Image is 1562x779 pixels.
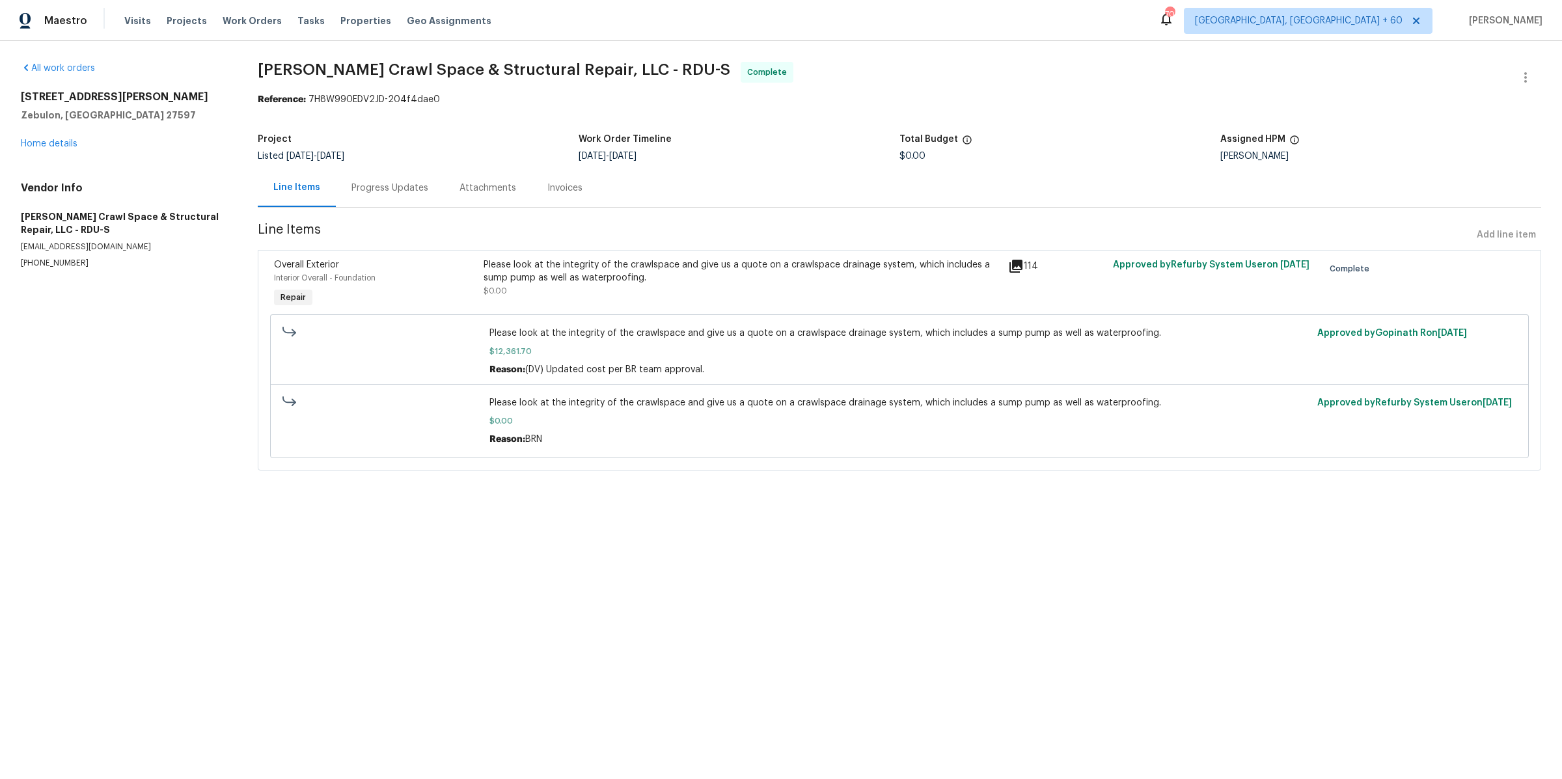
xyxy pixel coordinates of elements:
[21,210,226,236] h5: [PERSON_NAME] Crawl Space & Structural Repair, LLC - RDU-S
[258,223,1472,247] span: Line Items
[286,152,314,161] span: [DATE]
[258,135,292,144] h5: Project
[21,64,95,73] a: All work orders
[21,182,226,195] h4: Vendor Info
[274,260,339,269] span: Overall Exterior
[747,66,792,79] span: Complete
[459,182,516,195] div: Attachments
[407,14,491,27] span: Geo Assignments
[317,152,344,161] span: [DATE]
[21,241,226,253] p: [EMAIL_ADDRESS][DOMAIN_NAME]
[21,258,226,269] p: [PHONE_NUMBER]
[274,274,376,282] span: Interior Overall - Foundation
[351,182,428,195] div: Progress Updates
[44,14,87,27] span: Maestro
[340,14,391,27] span: Properties
[489,327,1309,340] span: Please look at the integrity of the crawlspace and give us a quote on a crawlspace drainage syste...
[275,291,311,304] span: Repair
[1008,258,1105,274] div: 114
[1464,14,1542,27] span: [PERSON_NAME]
[1483,398,1512,407] span: [DATE]
[609,152,637,161] span: [DATE]
[489,365,525,374] span: Reason:
[489,435,525,444] span: Reason:
[1220,135,1285,144] h5: Assigned HPM
[484,258,1000,284] div: Please look at the integrity of the crawlspace and give us a quote on a crawlspace drainage syste...
[124,14,151,27] span: Visits
[1289,135,1300,152] span: The hpm assigned to this work order.
[547,182,582,195] div: Invoices
[21,90,226,103] h2: [STREET_ADDRESS][PERSON_NAME]
[579,152,637,161] span: -
[21,139,77,148] a: Home details
[525,365,704,374] span: (DV) Updated cost per BR team approval.
[1165,8,1174,21] div: 705
[1317,398,1512,407] span: Approved by Refurby System User on
[899,135,958,144] h5: Total Budget
[223,14,282,27] span: Work Orders
[1330,262,1375,275] span: Complete
[258,93,1541,106] div: 7H8W990EDV2JD-204f4dae0
[525,435,542,444] span: BRN
[1280,260,1309,269] span: [DATE]
[1195,14,1403,27] span: [GEOGRAPHIC_DATA], [GEOGRAPHIC_DATA] + 60
[484,287,507,295] span: $0.00
[579,135,672,144] h5: Work Order Timeline
[258,62,730,77] span: [PERSON_NAME] Crawl Space & Structural Repair, LLC - RDU-S
[489,415,1309,428] span: $0.00
[489,396,1309,409] span: Please look at the integrity of the crawlspace and give us a quote on a crawlspace drainage syste...
[167,14,207,27] span: Projects
[21,109,226,122] h5: Zebulon, [GEOGRAPHIC_DATA] 27597
[899,152,925,161] span: $0.00
[1113,260,1309,269] span: Approved by Refurby System User on
[579,152,606,161] span: [DATE]
[297,16,325,25] span: Tasks
[489,345,1309,358] span: $12,361.70
[273,181,320,194] div: Line Items
[962,135,972,152] span: The total cost of line items that have been proposed by Opendoor. This sum includes line items th...
[258,152,344,161] span: Listed
[1220,152,1541,161] div: [PERSON_NAME]
[1317,329,1467,338] span: Approved by Gopinath R on
[286,152,344,161] span: -
[1438,329,1467,338] span: [DATE]
[258,95,306,104] b: Reference:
